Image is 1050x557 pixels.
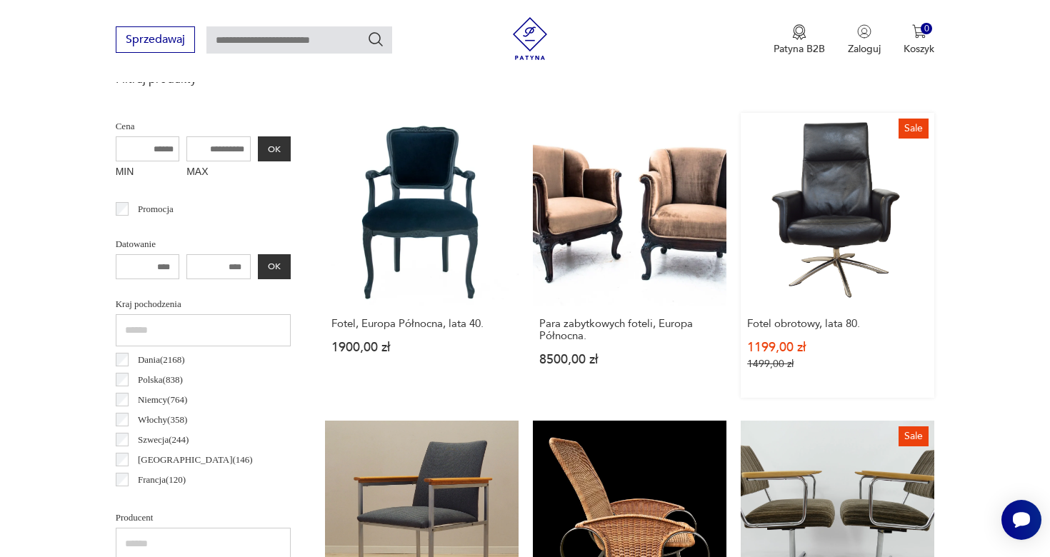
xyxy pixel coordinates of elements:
[138,432,189,448] p: Szwecja ( 244 )
[138,412,187,428] p: Włochy ( 358 )
[921,23,933,35] div: 0
[258,254,291,279] button: OK
[747,318,928,330] h3: Fotel obrotowy, lata 80.
[857,24,871,39] img: Ikonka użytkownika
[116,36,195,46] a: Sprzedawaj
[138,352,185,368] p: Dania ( 2168 )
[774,42,825,56] p: Patyna B2B
[533,113,726,398] a: Para zabytkowych foteli, Europa Północna.Para zabytkowych foteli, Europa Północna.8500,00 zł
[741,113,934,398] a: SaleFotel obrotowy, lata 80.Fotel obrotowy, lata 80.1199,00 zł1499,00 zł
[116,26,195,53] button: Sprzedawaj
[539,318,720,342] h3: Para zabytkowych foteli, Europa Północna.
[1001,500,1041,540] iframe: Smartsupp widget button
[258,136,291,161] button: OK
[747,358,928,370] p: 1499,00 zł
[904,42,934,56] p: Koszyk
[116,296,291,312] p: Kraj pochodzenia
[116,236,291,252] p: Datowanie
[331,318,512,330] h3: Fotel, Europa Północna, lata 40.
[138,472,186,488] p: Francja ( 120 )
[747,341,928,353] p: 1199,00 zł
[325,113,519,398] a: Fotel, Europa Północna, lata 40.Fotel, Europa Północna, lata 40.1900,00 zł
[116,161,180,184] label: MIN
[367,31,384,48] button: Szukaj
[774,24,825,56] button: Patyna B2B
[138,392,187,408] p: Niemcy ( 764 )
[848,42,881,56] p: Zaloguj
[912,24,926,39] img: Ikona koszyka
[792,24,806,40] img: Ikona medalu
[774,24,825,56] a: Ikona medaluPatyna B2B
[138,201,174,217] p: Promocja
[116,119,291,134] p: Cena
[138,452,253,468] p: [GEOGRAPHIC_DATA] ( 146 )
[539,353,720,366] p: 8500,00 zł
[138,492,185,508] p: Czechy ( 111 )
[509,17,551,60] img: Patyna - sklep z meblami i dekoracjami vintage
[138,372,183,388] p: Polska ( 838 )
[904,24,934,56] button: 0Koszyk
[186,161,251,184] label: MAX
[116,510,291,526] p: Producent
[331,341,512,353] p: 1900,00 zł
[848,24,881,56] button: Zaloguj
